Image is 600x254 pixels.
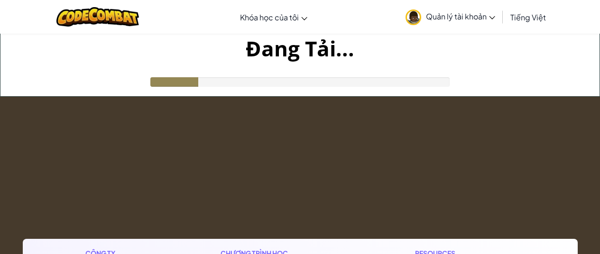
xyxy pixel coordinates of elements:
[426,11,495,21] span: Quản lý tài khoản
[56,7,139,27] img: CodeCombat logo
[401,2,500,32] a: Quản lý tài khoản
[235,4,312,30] a: Khóa học của tôi
[0,34,600,63] h1: Đang Tải...
[240,12,299,22] span: Khóa học của tôi
[406,9,421,25] img: avatar
[510,12,546,22] span: Tiếng Việt
[506,4,551,30] a: Tiếng Việt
